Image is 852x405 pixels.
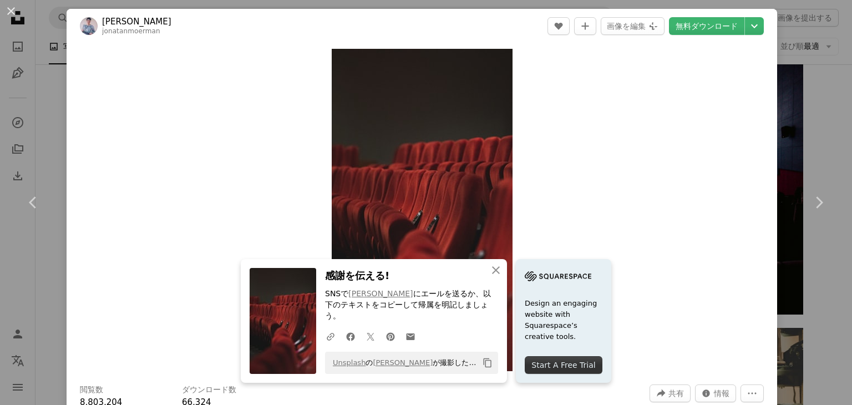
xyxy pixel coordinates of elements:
button: いいね！ [547,17,570,35]
a: Eメールでシェアする [400,325,420,347]
img: 赤い布製パッド入りシネマチェア [332,49,513,371]
h3: ダウンロード数 [182,384,236,396]
a: jonatanmoerman [102,27,160,35]
a: [PERSON_NAME] [102,16,171,27]
span: Design an engaging website with Squarespace’s creative tools. [525,298,602,342]
button: コレクションに追加する [574,17,596,35]
img: Jonatan Moermanのプロフィールを見る [80,17,98,35]
button: クリップボードにコピーする [478,353,497,372]
h3: 閲覧数 [80,384,103,396]
img: file-1705255347840-230a6ab5bca9image [525,268,591,285]
h3: 感謝を伝える! [325,268,498,284]
button: この画像に関する統計 [695,384,736,402]
a: Unsplash [333,358,366,367]
span: 情報 [714,385,729,402]
a: Facebookでシェアする [341,325,361,347]
a: Pinterestでシェアする [381,325,400,347]
a: 次へ [785,149,852,256]
button: ダウンロードサイズを選択してください [745,17,764,35]
a: [PERSON_NAME] [373,358,433,367]
button: その他のアクション [741,384,764,402]
span: 共有 [668,385,684,402]
a: 無料ダウンロード [669,17,744,35]
a: [PERSON_NAME] [348,289,413,298]
button: この画像でズームインする [332,49,513,371]
button: 画像を編集 [601,17,665,35]
button: このビジュアルを共有する [650,384,691,402]
a: Design an engaging website with Squarespace’s creative tools.Start A Free Trial [516,259,611,383]
a: Twitterでシェアする [361,325,381,347]
div: Start A Free Trial [525,356,602,374]
p: SNSで にエールを送るか、以下のテキストをコピーして帰属を明記しましょう。 [325,288,498,322]
span: の が撮影した写真 [327,354,478,372]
